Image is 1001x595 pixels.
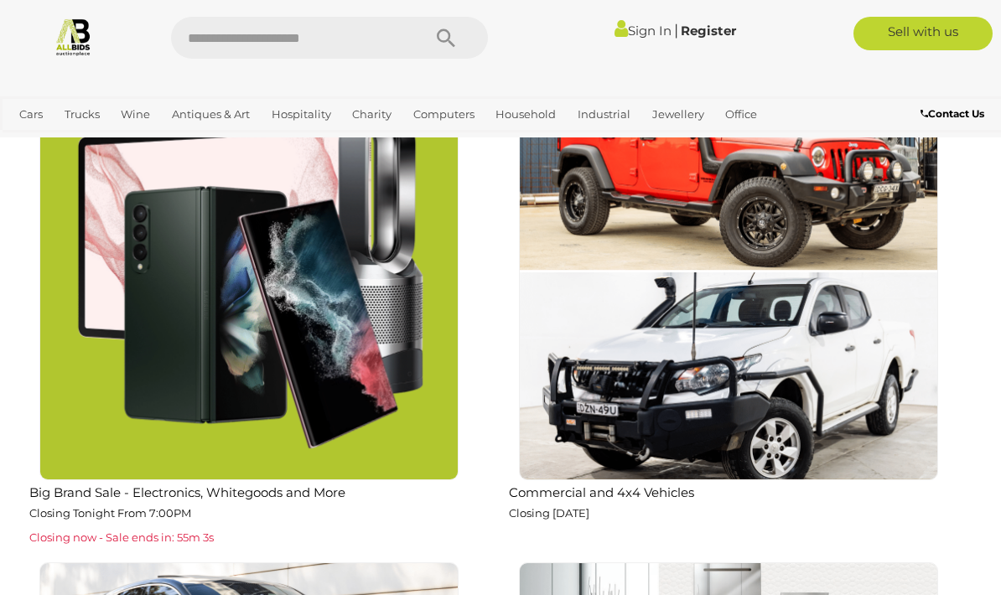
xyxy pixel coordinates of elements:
a: Computers [407,101,481,128]
a: Sign In [615,23,672,39]
img: Commercial and 4x4 Vehicles [519,61,938,480]
span: Closing now - Sale ends in: 55m 3s [29,530,214,544]
a: Wine [114,101,157,128]
img: Big Brand Sale - Electronics, Whitegoods and More [39,61,459,480]
a: Commercial and 4x4 Vehicles Closing [DATE] [500,60,955,549]
span: | [674,21,678,39]
a: Sports [13,128,60,156]
a: [GEOGRAPHIC_DATA] [69,128,201,156]
a: Register [681,23,736,39]
p: Closing Tonight From 7:00PM [29,504,475,523]
a: Antiques & Art [165,101,257,128]
a: Hospitality [265,101,338,128]
a: Trucks [58,101,106,128]
a: Charity [345,101,398,128]
button: Search [404,17,488,59]
a: Big Brand Sale - Electronics, Whitegoods and More Closing Tonight From 7:00PM Closing now - Sale ... [21,60,475,549]
a: Jewellery [646,101,711,128]
h2: Big Brand Sale - Electronics, Whitegoods and More [29,482,475,500]
a: Contact Us [921,105,988,123]
a: Office [718,101,764,128]
a: Sell with us [853,17,993,50]
p: Closing [DATE] [509,504,955,523]
a: Cars [13,101,49,128]
a: Industrial [571,101,637,128]
h2: Commercial and 4x4 Vehicles [509,482,955,500]
b: Contact Us [921,107,984,120]
a: Household [489,101,563,128]
img: Allbids.com.au [54,17,93,56]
